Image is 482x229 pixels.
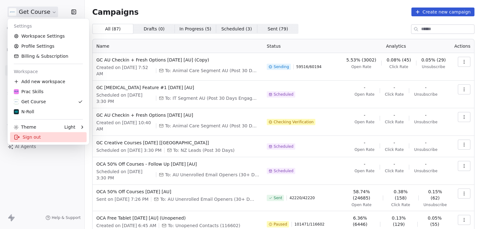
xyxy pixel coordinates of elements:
[14,88,44,95] div: Prac Skills
[10,31,87,41] a: Workspace Settings
[10,51,87,61] a: Billing & Subscription
[64,124,75,130] div: Light
[10,77,87,87] div: Add new workspace
[14,109,34,115] div: N-Roll
[10,21,87,31] div: Settings
[10,67,87,77] div: Workspace
[14,89,19,94] img: PracSkills%20Email%20Display%20Picture.png
[14,99,46,105] div: Get Course
[14,109,19,114] img: Profile%20Image%20(1).png
[10,132,87,142] div: Sign out
[14,99,19,104] img: gc-on-white.png
[10,41,87,51] a: Profile Settings
[14,124,36,130] div: Theme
